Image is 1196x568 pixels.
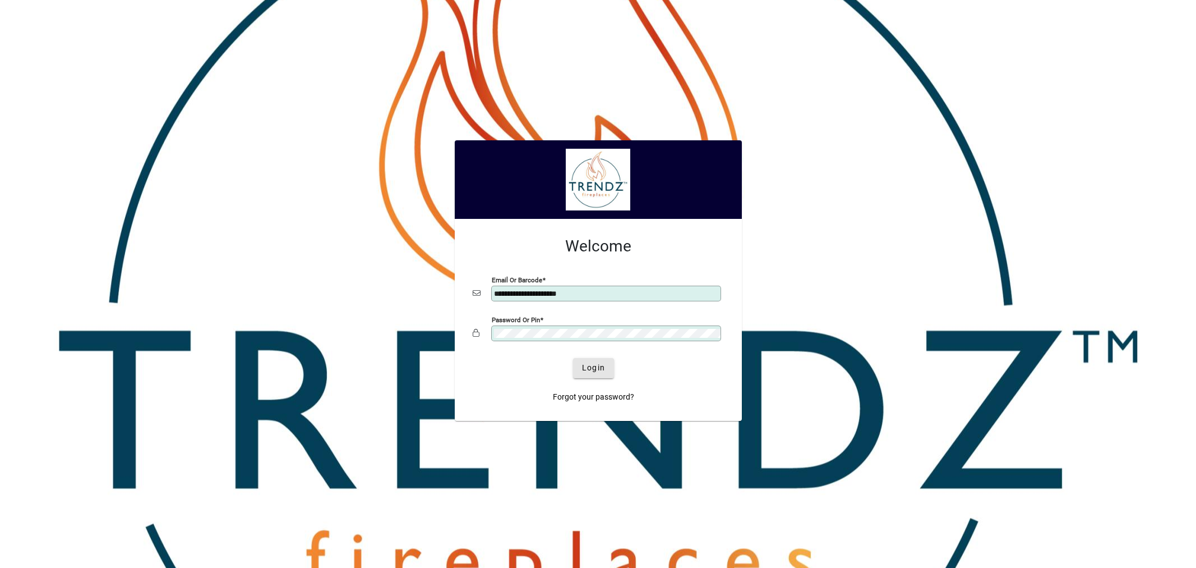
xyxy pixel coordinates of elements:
a: Forgot your password? [548,387,639,407]
mat-label: Email or Barcode [492,276,542,283]
mat-label: Password or Pin [492,315,540,323]
span: Forgot your password? [553,391,634,403]
h2: Welcome [473,237,724,256]
span: Login [582,362,605,374]
button: Login [573,358,614,378]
